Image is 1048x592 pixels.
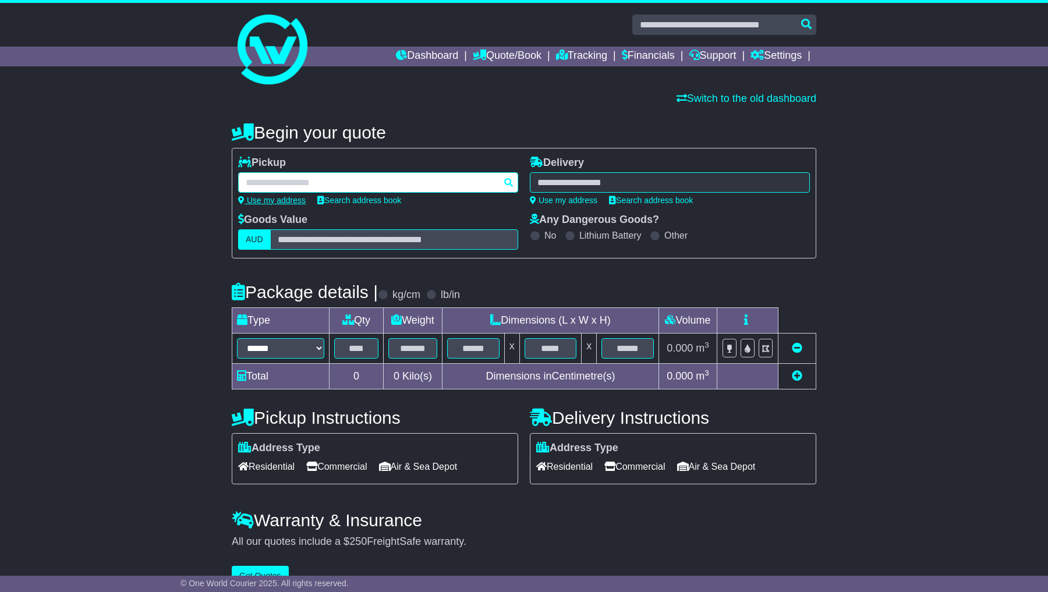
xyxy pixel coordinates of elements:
label: Goods Value [238,214,307,226]
span: Commercial [604,458,665,476]
label: Address Type [536,442,618,455]
span: 0.000 [667,370,693,382]
a: Tracking [556,47,607,66]
td: Kilo(s) [384,364,442,389]
td: x [504,334,519,364]
td: Qty [330,308,384,334]
span: m [696,370,709,382]
typeahead: Please provide city [238,172,518,193]
td: Dimensions (L x W x H) [442,308,658,334]
label: kg/cm [392,289,420,302]
a: Quote/Book [473,47,541,66]
span: Air & Sea Depot [379,458,458,476]
sup: 3 [704,341,709,349]
span: m [696,342,709,354]
a: Use my address [530,196,597,205]
span: 0.000 [667,342,693,354]
label: lb/in [441,289,460,302]
label: Any Dangerous Goods? [530,214,659,226]
a: Dashboard [396,47,458,66]
td: Weight [384,308,442,334]
td: Type [232,308,330,334]
sup: 3 [704,368,709,377]
td: Total [232,364,330,389]
label: Other [664,230,688,241]
a: Add new item [792,370,802,382]
span: 250 [349,536,367,547]
span: © One World Courier 2025. All rights reserved. [180,579,349,588]
span: Residential [238,458,295,476]
span: Air & Sea Depot [677,458,756,476]
div: All our quotes include a $ FreightSafe warranty. [232,536,816,548]
label: No [544,230,556,241]
label: Pickup [238,157,286,169]
td: 0 [330,364,384,389]
label: Delivery [530,157,584,169]
h4: Warranty & Insurance [232,511,816,530]
span: Residential [536,458,593,476]
label: Address Type [238,442,320,455]
span: Commercial [306,458,367,476]
a: Settings [750,47,802,66]
a: Remove this item [792,342,802,354]
td: Volume [658,308,717,334]
td: Dimensions in Centimetre(s) [442,364,658,389]
h4: Delivery Instructions [530,408,816,427]
span: 0 [394,370,399,382]
label: Lithium Battery [579,230,642,241]
a: Switch to the old dashboard [677,93,816,104]
label: AUD [238,229,271,250]
a: Use my address [238,196,306,205]
h4: Begin your quote [232,123,816,142]
a: Support [689,47,737,66]
a: Financials [622,47,675,66]
a: Search address book [609,196,693,205]
td: x [582,334,597,364]
h4: Pickup Instructions [232,408,518,427]
button: Get Quotes [232,566,289,586]
h4: Package details | [232,282,378,302]
a: Search address book [317,196,401,205]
